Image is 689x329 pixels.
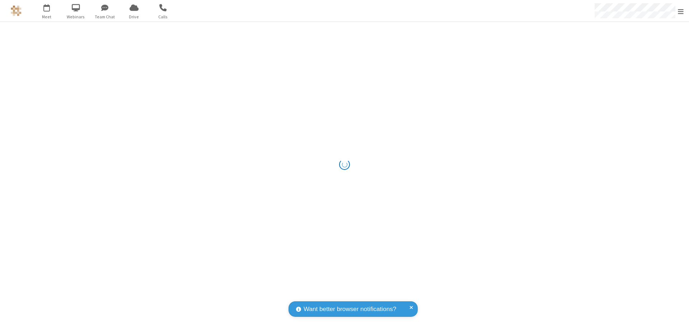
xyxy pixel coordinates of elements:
[150,14,177,20] span: Calls
[121,14,147,20] span: Drive
[92,14,118,20] span: Team Chat
[62,14,89,20] span: Webinars
[304,305,396,314] span: Want better browser notifications?
[33,14,60,20] span: Meet
[11,5,22,16] img: QA Selenium DO NOT DELETE OR CHANGE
